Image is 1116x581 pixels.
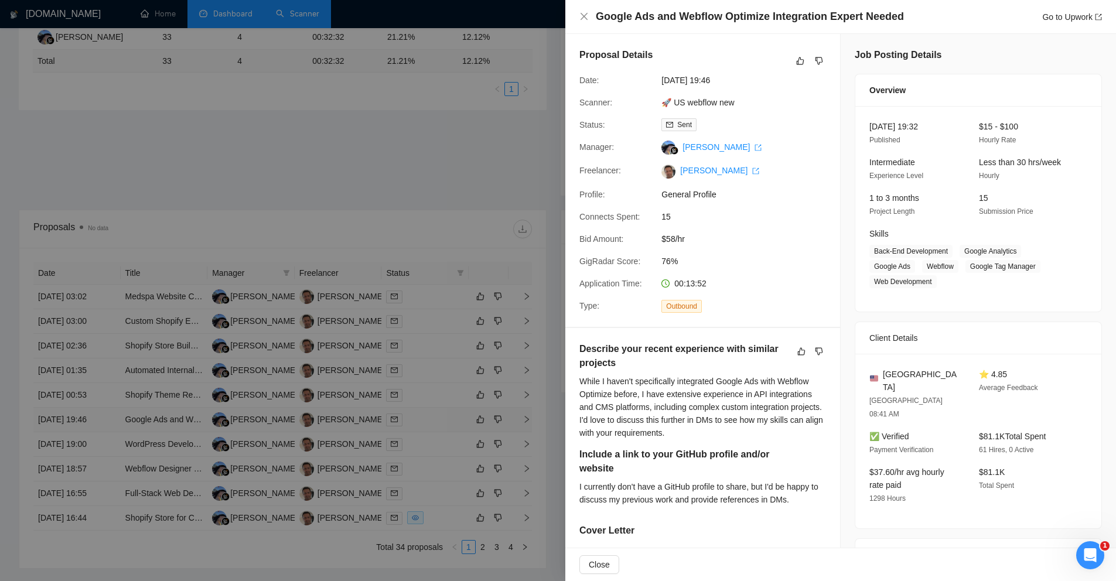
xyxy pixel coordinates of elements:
span: 00:13:52 [674,279,707,288]
div: Client Details [869,322,1087,354]
span: 15 [979,193,988,203]
img: c1GChE0rw3-jQZpK59v95K2GPV0itFlb7wA4DSbhyAAeG2ta4MtFQNXzbegWwXHDeJ [661,165,675,179]
button: dislike [812,54,826,68]
span: [GEOGRAPHIC_DATA] [883,368,960,394]
span: dislike [815,347,823,356]
span: clock-circle [661,279,670,288]
button: Close [579,12,589,22]
span: Google Tag Manager [965,260,1040,273]
span: Skills [869,229,889,238]
iframe: Intercom live chat [1076,541,1104,569]
a: 🚀 US webflow new [661,98,734,107]
span: Project Length [869,207,914,216]
div: Job Description [869,539,1087,570]
span: Submission Price [979,207,1033,216]
span: ✅ Verified [869,432,909,441]
span: Sent [677,121,692,129]
span: General Profile [661,188,837,201]
span: Intermediate [869,158,915,167]
button: Close [579,555,619,574]
span: Experience Level [869,172,923,180]
span: Webflow [922,260,958,273]
span: Close [589,558,610,571]
span: $58/hr [661,233,837,245]
span: export [755,144,762,151]
h4: Google Ads and Webflow Optimize Integration Expert Needed [596,9,904,24]
span: Back-End Development [869,245,953,258]
span: Average Feedback [979,384,1038,392]
span: Hourly [979,172,999,180]
span: 1298 Hours [869,494,906,503]
span: mail [666,121,673,128]
span: Total Spent [979,481,1014,490]
span: 76% [661,255,837,268]
span: Payment Verification [869,446,933,454]
span: 1 to 3 months [869,193,919,203]
span: [DATE] 19:32 [869,122,918,131]
span: Published [869,136,900,144]
h5: Include a link to your GitHub profile and/or website [579,447,789,476]
span: $15 - $100 [979,122,1018,131]
img: 🇺🇸 [870,374,878,382]
span: $37.60/hr avg hourly rate paid [869,467,944,490]
span: dislike [815,56,823,66]
button: dislike [812,344,826,358]
span: Overview [869,84,906,97]
h5: Cover Letter [579,524,634,538]
span: [GEOGRAPHIC_DATA] 08:41 AM [869,397,943,418]
span: export [752,168,759,175]
span: ⭐ 4.85 [979,370,1007,379]
button: like [794,344,808,358]
span: Connects Spent: [579,212,640,221]
span: 15 [661,210,837,223]
span: close [579,12,589,21]
a: Go to Upworkexport [1042,12,1102,22]
span: [DATE] 19:46 [661,74,837,87]
a: [PERSON_NAME] export [680,166,759,175]
h5: Proposal Details [579,48,653,62]
span: Freelancer: [579,166,621,175]
span: Manager: [579,142,614,152]
span: 1 [1100,541,1110,551]
span: Status: [579,120,605,129]
h5: Job Posting Details [855,48,941,62]
span: Google Ads [869,260,915,273]
span: Outbound [661,300,702,313]
h5: Describe your recent experience with similar projects [579,342,789,370]
span: like [796,56,804,66]
span: Scanner: [579,98,612,107]
span: Type: [579,301,599,310]
span: 61 Hires, 0 Active [979,446,1033,454]
div: While I haven't specifically integrated Google Ads with Webflow Optimize before, I have extensive... [579,375,826,439]
span: Web Development [869,275,937,288]
button: like [793,54,807,68]
span: GigRadar Score: [579,257,640,266]
div: I currently don't have a GitHub profile to share, but I'd be happy to discuss my previous work an... [579,480,826,506]
span: Date: [579,76,599,85]
span: export [1095,13,1102,20]
span: like [797,347,806,356]
span: Bid Amount: [579,234,624,244]
span: $81.1K [979,467,1005,477]
span: Less than 30 hrs/week [979,158,1061,167]
span: Application Time: [579,279,642,288]
span: Google Analytics [960,245,1021,258]
span: Profile: [579,190,605,199]
img: gigradar-bm.png [670,146,678,155]
a: [PERSON_NAME] export [682,142,762,152]
span: Hourly Rate [979,136,1016,144]
span: $81.1K Total Spent [979,432,1046,441]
